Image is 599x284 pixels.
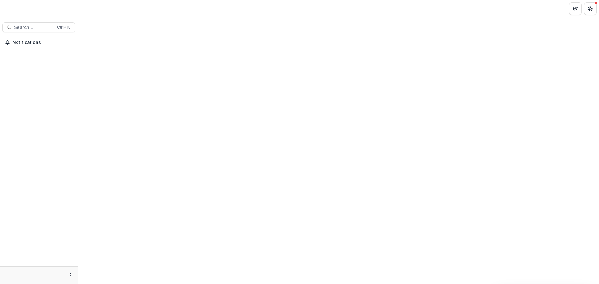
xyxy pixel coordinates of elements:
[56,24,71,31] div: Ctrl + K
[14,25,53,30] span: Search...
[2,37,75,47] button: Notifications
[584,2,597,15] button: Get Help
[80,4,107,13] nav: breadcrumb
[66,272,74,279] button: More
[569,2,582,15] button: Partners
[12,40,73,45] span: Notifications
[2,22,75,32] button: Search...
